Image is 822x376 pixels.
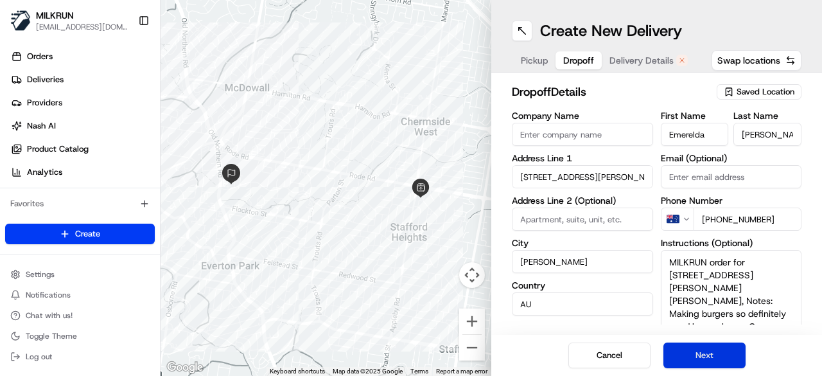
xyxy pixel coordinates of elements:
a: Providers [5,93,160,113]
img: Google [164,359,206,376]
img: MILKRUN [10,10,31,31]
a: Deliveries [5,69,160,90]
button: Saved Location [717,83,801,101]
span: Swap locations [717,54,780,67]
span: Providers [27,97,62,109]
label: Address Line 2 (Optional) [512,196,653,205]
span: Toggle Theme [26,331,77,341]
input: Enter city [512,250,653,273]
input: Enter country [512,292,653,316]
span: Pickup [521,54,548,67]
a: Report a map error [436,368,487,375]
button: Create [5,224,155,244]
button: Log out [5,348,155,366]
input: Apartment, suite, unit, etc. [512,208,653,231]
button: Chat with us! [5,307,155,325]
label: First Name [661,111,729,120]
button: Next [663,343,746,368]
label: Address Line 1 [512,154,653,163]
input: Enter email address [661,165,802,188]
button: Map camera controls [459,262,485,288]
input: Enter first name [661,123,729,146]
input: Enter phone number [694,208,802,231]
span: Analytics [27,166,62,178]
a: Open this area in Google Maps (opens a new window) [164,359,206,376]
button: Keyboard shortcuts [270,367,325,376]
a: Analytics [5,162,160,183]
span: Delivery Details [609,54,674,67]
button: Toggle Theme [5,327,155,345]
span: Settings [26,269,55,280]
button: Settings [5,265,155,283]
span: Chat with us! [26,310,73,321]
span: Deliveries [27,74,64,85]
button: MILKRUNMILKRUN[EMAIL_ADDRESS][DOMAIN_NAME] [5,5,133,36]
span: Orders [27,51,53,62]
input: Enter address [512,165,653,188]
button: Swap locations [712,50,801,71]
h2: dropoff Details [512,83,709,101]
a: Orders [5,46,160,67]
span: Product Catalog [27,143,89,155]
label: Phone Number [661,196,802,205]
span: Map data ©2025 Google [333,368,403,375]
label: Country [512,281,653,290]
label: Instructions (Optional) [661,238,802,247]
label: Zip Code [585,323,653,332]
label: State [512,323,580,332]
button: MILKRUN [36,9,74,22]
label: Company Name [512,111,653,120]
textarea: MILKRUN order for [STREET_ADDRESS][PERSON_NAME][PERSON_NAME], Notes: Making burgers so definitely... [661,250,802,346]
button: Zoom out [459,335,485,361]
input: Enter last name [733,123,801,146]
label: Last Name [733,111,801,120]
h1: Create New Delivery [540,21,682,41]
span: Dropoff [563,54,594,67]
input: Enter company name [512,123,653,146]
button: Cancel [568,343,651,368]
span: Notifications [26,290,71,300]
label: City [512,238,653,247]
span: Saved Location [737,86,794,98]
button: Notifications [5,286,155,304]
span: Create [75,228,100,240]
a: Nash AI [5,116,160,136]
button: [EMAIL_ADDRESS][DOMAIN_NAME] [36,22,128,32]
span: Log out [26,352,52,362]
a: Product Catalog [5,139,160,159]
span: Nash AI [27,120,56,132]
a: Terms (opens in new tab) [410,368,428,375]
button: Zoom in [459,309,485,334]
div: Favorites [5,193,155,214]
label: Email (Optional) [661,154,802,163]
